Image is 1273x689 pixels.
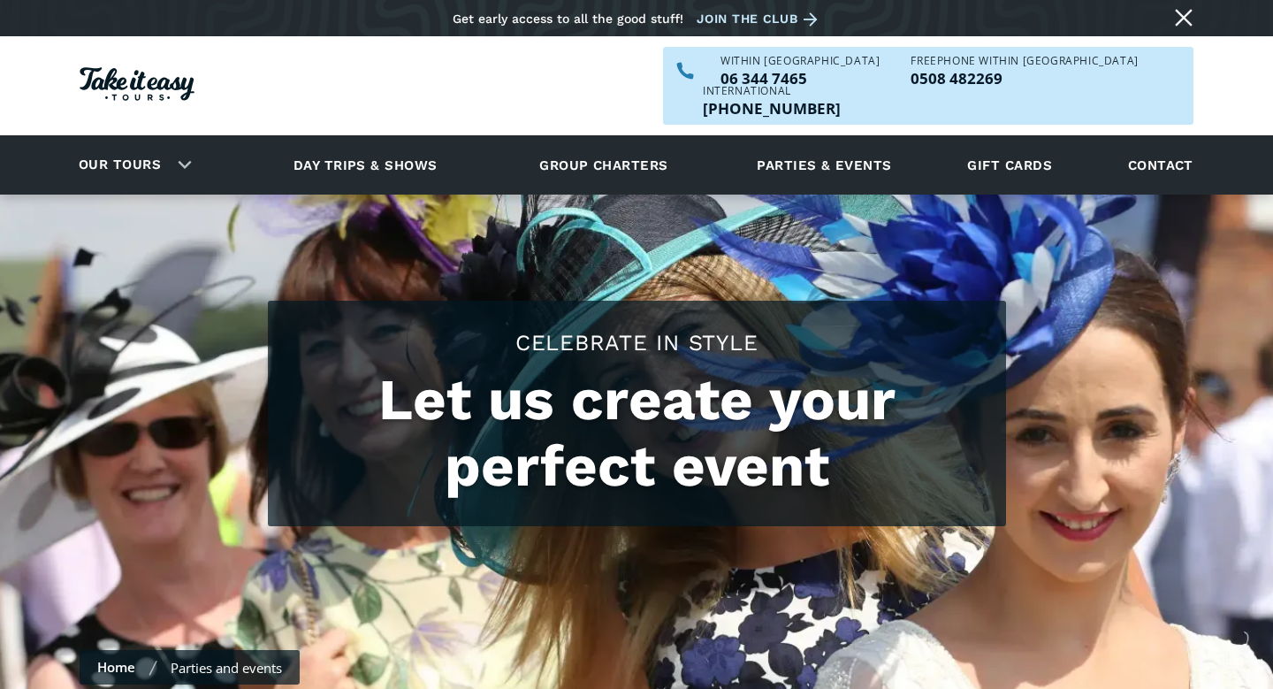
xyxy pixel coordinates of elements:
[911,56,1138,66] div: Freephone WITHIN [GEOGRAPHIC_DATA]
[697,8,824,30] a: Join the club
[703,101,841,116] a: Call us outside of NZ on +6463447465
[720,71,880,86] a: Call us within NZ on 063447465
[171,659,282,677] div: Parties and events
[286,367,988,500] h1: Let us create your perfect event
[703,101,841,116] p: [PHONE_NUMBER]
[286,327,988,358] h2: CELEBRATE IN STYLE
[1119,141,1202,189] a: Contact
[720,56,880,66] div: WITHIN [GEOGRAPHIC_DATA]
[1170,4,1198,32] a: Close message
[80,58,194,114] a: Homepage
[958,141,1061,189] a: Gift cards
[911,71,1138,86] p: 0508 482269
[453,11,683,26] div: Get early access to all the good stuff!
[57,141,205,189] div: Our tours
[748,141,900,189] a: Parties & events
[80,67,194,101] img: Take it easy Tours logo
[97,658,135,676] a: Home
[80,650,300,685] nav: Breadcrumbs
[911,71,1138,86] a: Call us freephone within NZ on 0508482269
[517,141,690,189] a: Group charters
[720,71,880,86] p: 06 344 7465
[703,86,841,96] div: International
[65,144,174,186] a: Our tours
[271,141,460,189] a: Day trips & shows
